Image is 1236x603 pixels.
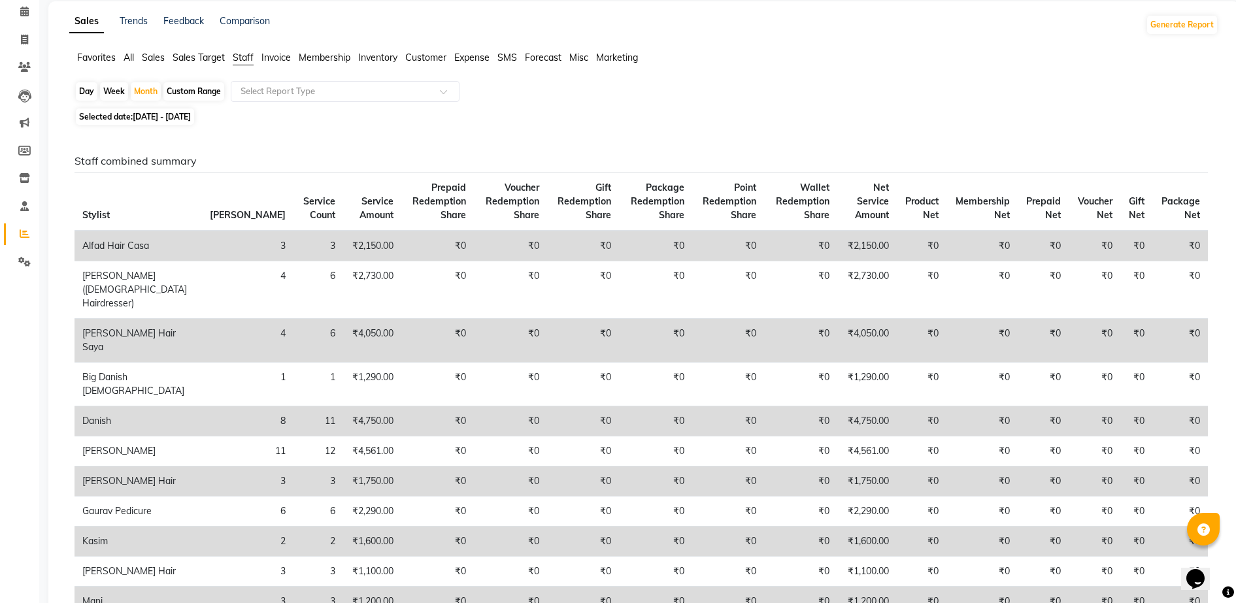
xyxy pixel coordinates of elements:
[412,182,466,221] span: Prepaid Redemption Share
[897,466,947,497] td: ₹0
[558,182,611,221] span: Gift Redemption Share
[131,82,161,101] div: Month
[75,406,202,436] td: Danish
[596,52,638,63] span: Marketing
[486,182,539,221] span: Voucher Redemption Share
[619,319,692,363] td: ₹0
[837,319,897,363] td: ₹4,050.00
[703,182,756,221] span: Point Redemption Share
[525,52,561,63] span: Forecast
[202,527,293,557] td: 2
[837,231,897,261] td: ₹2,150.00
[619,436,692,466] td: ₹0
[692,497,765,527] td: ₹0
[692,231,765,261] td: ₹0
[897,527,947,557] td: ₹0
[547,363,619,406] td: ₹0
[1018,363,1069,406] td: ₹0
[474,319,547,363] td: ₹0
[1152,363,1208,406] td: ₹0
[897,557,947,587] td: ₹0
[1018,557,1069,587] td: ₹0
[233,52,254,63] span: Staff
[293,406,342,436] td: 11
[764,319,837,363] td: ₹0
[303,195,335,221] span: Service Count
[1120,231,1153,261] td: ₹0
[343,261,401,319] td: ₹2,730.00
[1018,527,1069,557] td: ₹0
[1018,406,1069,436] td: ₹0
[202,497,293,527] td: 6
[1018,261,1069,319] td: ₹0
[359,195,393,221] span: Service Amount
[837,261,897,319] td: ₹2,730.00
[547,466,619,497] td: ₹0
[897,497,947,527] td: ₹0
[837,436,897,466] td: ₹4,561.00
[1069,557,1120,587] td: ₹0
[764,497,837,527] td: ₹0
[202,466,293,497] td: 3
[474,527,547,557] td: ₹0
[76,108,194,125] span: Selected date:
[1018,466,1069,497] td: ₹0
[1018,436,1069,466] td: ₹0
[897,261,947,319] td: ₹0
[764,363,837,406] td: ₹0
[474,557,547,587] td: ₹0
[692,436,765,466] td: ₹0
[202,261,293,319] td: 4
[1181,551,1223,590] iframe: chat widget
[75,319,202,363] td: [PERSON_NAME] Hair Saya
[1069,363,1120,406] td: ₹0
[343,497,401,527] td: ₹2,290.00
[1069,466,1120,497] td: ₹0
[497,52,517,63] span: SMS
[343,436,401,466] td: ₹4,561.00
[619,527,692,557] td: ₹0
[474,436,547,466] td: ₹0
[343,406,401,436] td: ₹4,750.00
[946,466,1018,497] td: ₹0
[1152,466,1208,497] td: ₹0
[897,231,947,261] td: ₹0
[1129,195,1144,221] span: Gift Net
[1069,319,1120,363] td: ₹0
[293,497,342,527] td: 6
[897,319,947,363] td: ₹0
[1120,319,1153,363] td: ₹0
[1120,497,1153,527] td: ₹0
[547,497,619,527] td: ₹0
[946,436,1018,466] td: ₹0
[619,261,692,319] td: ₹0
[692,319,765,363] td: ₹0
[1147,16,1217,34] button: Generate Report
[202,319,293,363] td: 4
[764,436,837,466] td: ₹0
[124,52,134,63] span: All
[1152,436,1208,466] td: ₹0
[293,261,342,319] td: 6
[142,52,165,63] span: Sales
[1078,195,1112,221] span: Voucher Net
[946,319,1018,363] td: ₹0
[547,231,619,261] td: ₹0
[776,182,829,221] span: Wallet Redemption Share
[946,497,1018,527] td: ₹0
[474,497,547,527] td: ₹0
[220,15,270,27] a: Comparison
[946,557,1018,587] td: ₹0
[75,497,202,527] td: Gaurav Pedicure
[1069,261,1120,319] td: ₹0
[343,557,401,587] td: ₹1,100.00
[343,319,401,363] td: ₹4,050.00
[692,466,765,497] td: ₹0
[173,52,225,63] span: Sales Target
[1069,231,1120,261] td: ₹0
[293,363,342,406] td: 1
[401,466,475,497] td: ₹0
[293,436,342,466] td: 12
[100,82,128,101] div: Week
[547,527,619,557] td: ₹0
